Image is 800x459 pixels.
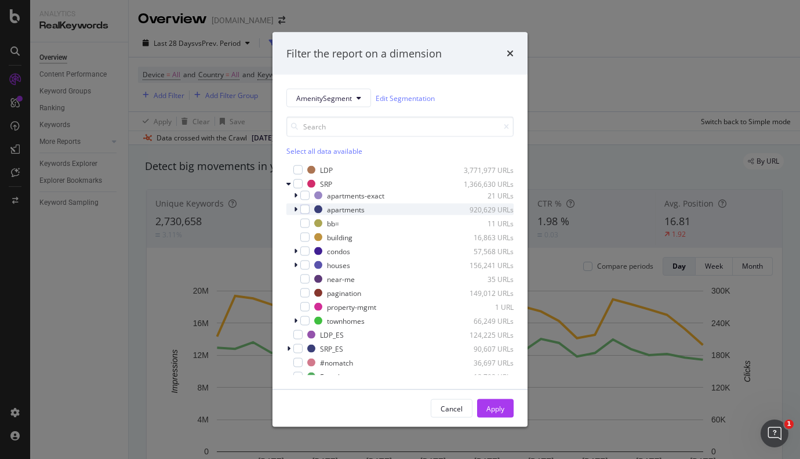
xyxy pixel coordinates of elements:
div: apartments [327,204,365,214]
span: 1 [784,420,794,429]
button: Cancel [431,399,472,418]
div: Apply [486,403,504,413]
div: 124,225 URLs [457,330,514,339]
div: 920,629 URLs [457,204,514,214]
div: 35 URLs [457,274,514,284]
div: bb= [327,218,339,228]
div: SRP_ES [320,344,343,353]
div: building [327,232,352,242]
div: Cancel [441,403,463,413]
div: 12,702 URLs [457,371,514,381]
span: AmenitySegment [296,93,352,103]
div: condos [327,246,350,256]
div: pagination [327,288,361,298]
div: 16,863 URLs [457,232,514,242]
div: 57,568 URLs [457,246,514,256]
div: Filter the report on a dimension [286,46,442,61]
div: 1,366,630 URLs [457,179,514,189]
div: 66,249 URLs [457,316,514,326]
div: French [320,371,342,381]
div: modal [272,32,528,427]
div: 156,241 URLs [457,260,514,270]
div: 1 URL [457,302,514,312]
div: LDP [320,165,333,175]
div: times [507,46,514,61]
div: houses [327,260,350,270]
div: Select all data available [286,146,514,156]
div: near-me [327,274,355,284]
input: Search [286,117,514,137]
button: Apply [477,399,514,418]
div: property-mgmt [327,302,376,312]
div: 11 URLs [457,218,514,228]
div: 21 URLs [457,190,514,200]
div: 90,607 URLs [457,344,514,353]
div: townhomes [327,316,365,326]
div: apartments-exact [327,190,384,200]
div: LDP_ES [320,330,344,339]
a: Edit Segmentation [376,92,435,104]
iframe: Intercom live chat [761,420,788,447]
div: 149,012 URLs [457,288,514,298]
div: 3,771,977 URLs [457,165,514,175]
div: 36,697 URLs [457,357,514,367]
div: #nomatch [320,357,353,367]
button: AmenitySegment [286,89,371,107]
div: SRP [320,179,332,189]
